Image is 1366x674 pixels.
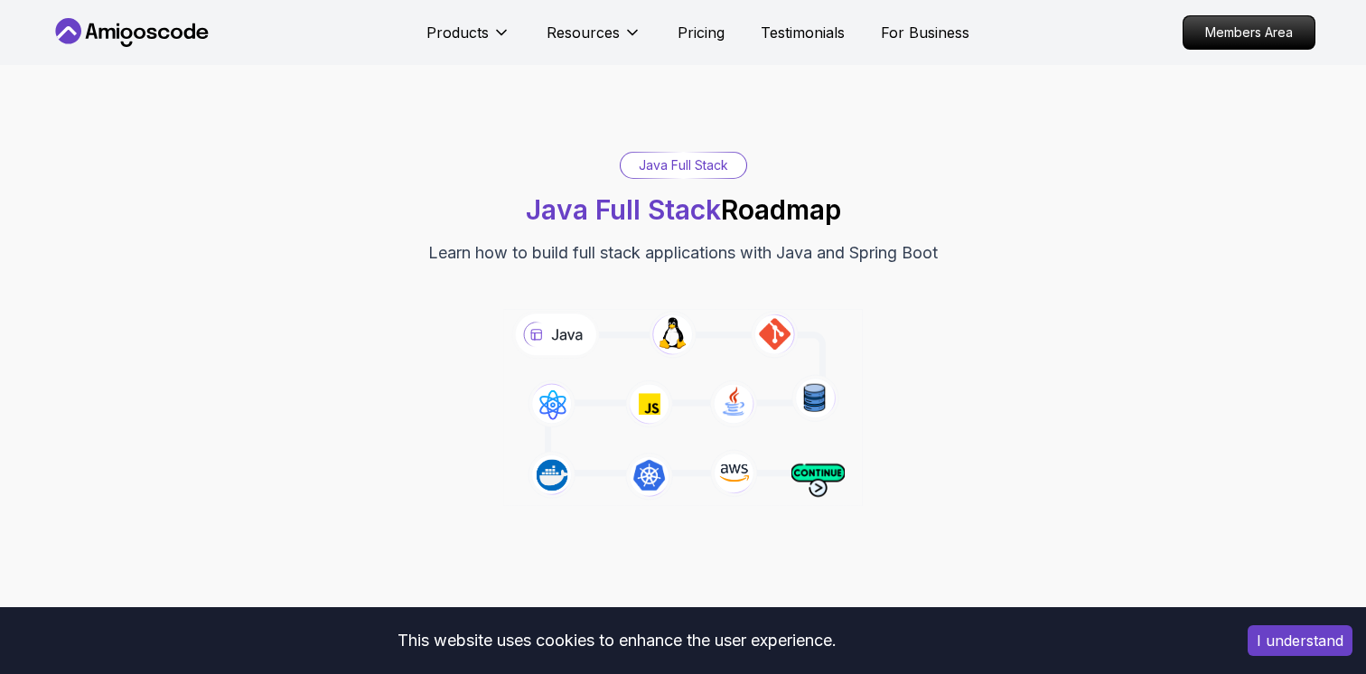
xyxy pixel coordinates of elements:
[547,22,641,58] button: Resources
[1254,561,1366,647] iframe: chat widget
[1184,16,1315,49] p: Members Area
[428,240,938,266] p: Learn how to build full stack applications with Java and Spring Boot
[426,22,510,58] button: Products
[678,22,725,43] a: Pricing
[547,22,620,43] p: Resources
[426,22,489,43] p: Products
[1248,625,1352,656] button: Accept cookies
[761,22,845,43] a: Testimonials
[881,22,969,43] a: For Business
[526,193,721,226] span: Java Full Stack
[621,153,746,178] div: Java Full Stack
[14,621,1221,660] div: This website uses cookies to enhance the user experience.
[1183,15,1315,50] a: Members Area
[526,193,841,226] h1: Roadmap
